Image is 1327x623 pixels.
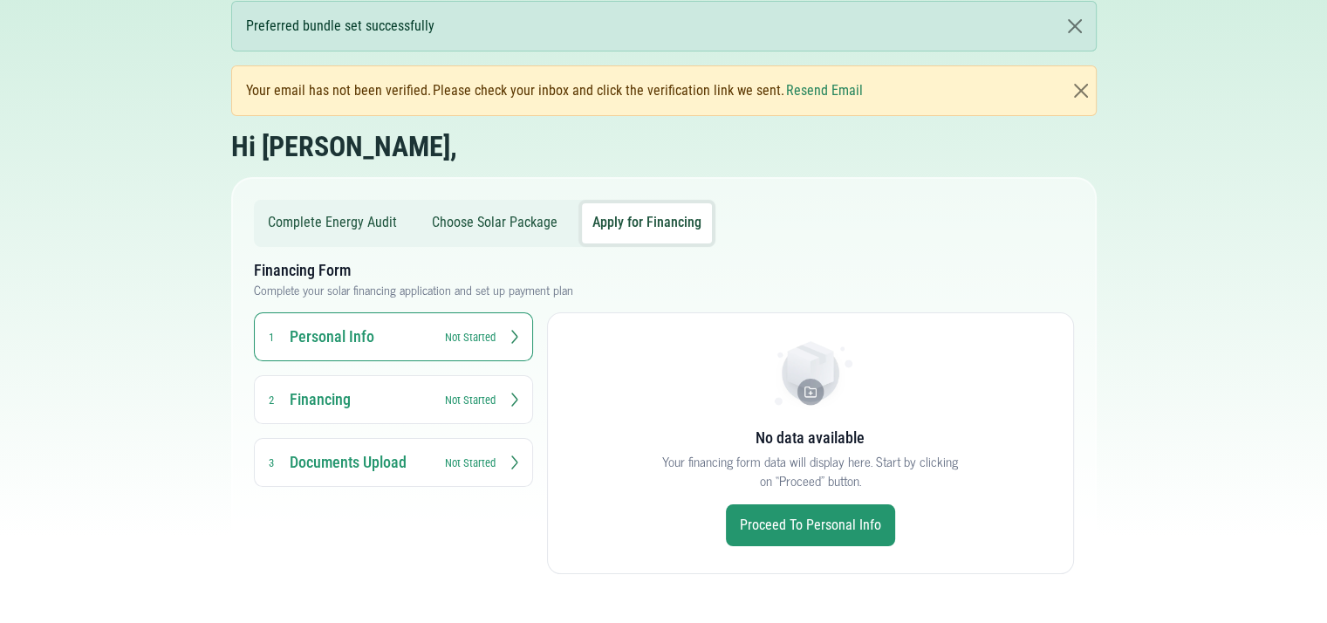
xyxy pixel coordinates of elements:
small: Not Started [445,329,496,346]
p: Complete your solar financing application and set up payment plan [254,281,1074,298]
button: Apply for Financing [582,203,712,243]
h3: No data available [756,428,865,448]
h2: Hi [PERSON_NAME], [231,130,457,163]
div: Your email has not been verified. [246,80,865,101]
button: Documents Upload 3 Not Started [254,438,533,487]
small: Not Started [445,392,496,408]
button: Close [1054,2,1096,51]
small: 1 [269,331,274,344]
span: Please check your inbox and click the verification link we sent. [433,80,784,101]
button: Financing 2 Not Started [254,375,533,424]
button: Choose Solar Package [421,203,568,243]
div: Preferred bundle set successfully [231,1,1097,51]
button: Resend Email [786,80,863,101]
button: Personal Info 1 Not Started [254,312,533,361]
a: Proceed to Personal Info [726,504,895,546]
small: 3 [269,456,274,469]
p: Your financing form data will display here. Start by clicking on “Proceed” button. [657,452,964,490]
small: 2 [269,394,274,407]
small: Not Started [445,455,496,471]
h3: Documents Upload [290,452,429,473]
div: Form Tabs [254,200,1074,588]
button: Complete Energy Audit [257,203,407,243]
h3: Financing [290,389,429,410]
h3: Financing Form [254,260,1074,281]
button: Close [1070,80,1091,101]
h3: Personal Info [290,326,429,347]
img: Empty Icon [769,341,852,414]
